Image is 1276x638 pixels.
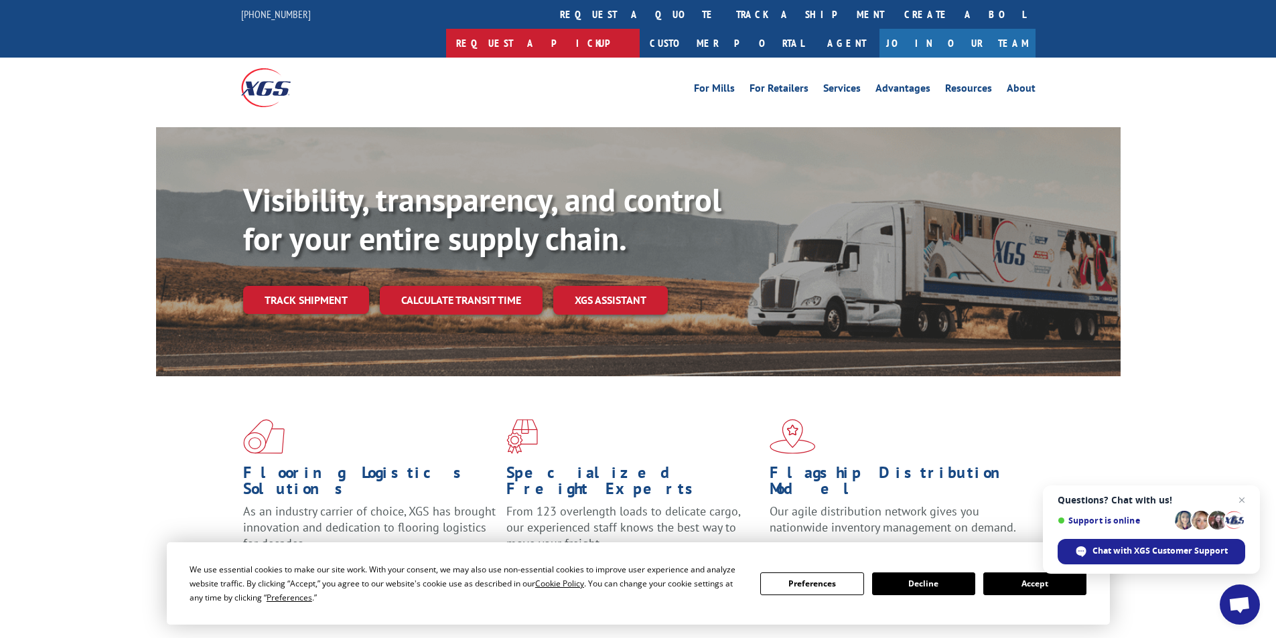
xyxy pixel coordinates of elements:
a: Open chat [1220,584,1260,625]
span: Cookie Policy [535,578,584,589]
span: Questions? Chat with us! [1058,495,1245,505]
span: Our agile distribution network gives you nationwide inventory management on demand. [770,503,1016,535]
a: Customer Portal [640,29,814,58]
h1: Specialized Freight Experts [506,465,760,503]
a: Agent [814,29,879,58]
a: Advantages [875,83,930,98]
a: Calculate transit time [380,286,543,315]
img: xgs-icon-flagship-distribution-model-red [770,419,816,454]
button: Decline [872,572,975,595]
img: xgs-icon-total-supply-chain-intelligence-red [243,419,285,454]
span: As an industry carrier of choice, XGS has brought innovation and dedication to flooring logistics... [243,503,496,551]
a: For Mills [694,83,735,98]
h1: Flagship Distribution Model [770,465,1023,503]
a: Request a pickup [446,29,640,58]
button: Accept [983,572,1086,595]
a: Services [823,83,861,98]
div: We use essential cookies to make our site work. With your consent, we may also use non-essential ... [190,562,744,605]
button: Preferences [760,572,863,595]
span: Chat with XGS Customer Support [1092,545,1228,557]
a: For Retailers [750,83,808,98]
a: About [1007,83,1036,98]
span: Support is online [1058,515,1170,526]
a: Join Our Team [879,29,1036,58]
a: Resources [945,83,992,98]
h1: Flooring Logistics Solutions [243,465,496,503]
div: Cookie Consent Prompt [167,542,1110,625]
p: From 123 overlength loads to delicate cargo, our experienced staff knows the best way to move you... [506,503,760,563]
a: [PHONE_NUMBER] [241,7,311,21]
a: XGS ASSISTANT [553,286,668,315]
span: Chat with XGS Customer Support [1058,539,1245,564]
b: Visibility, transparency, and control for your entire supply chain. [243,179,721,259]
a: Track shipment [243,286,369,314]
img: xgs-icon-focused-on-flooring-red [506,419,538,454]
span: Preferences [267,592,312,603]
